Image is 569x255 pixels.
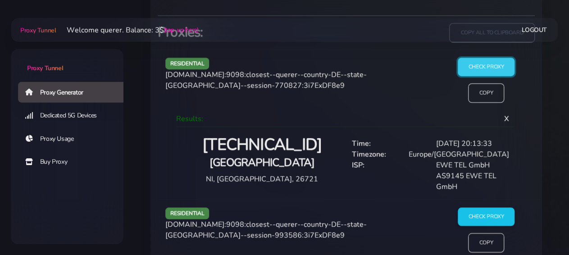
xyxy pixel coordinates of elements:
h2: [TECHNICAL_ID] [183,134,341,156]
a: Proxy Tunnel [11,49,123,73]
div: [DATE] 20:13:33 [430,138,514,149]
span: NI, [GEOGRAPHIC_DATA], 26721 [206,174,318,184]
a: Logout [522,22,547,38]
a: Proxy Generator [18,82,131,103]
a: Dedicated 5G Devices [18,105,131,126]
span: residential [165,207,209,219]
div: Time: [346,138,431,149]
span: Proxy Tunnel [20,26,56,35]
span: Results: [176,114,203,124]
a: Buy Proxy [18,152,131,172]
span: residential [165,58,209,69]
span: [DOMAIN_NAME]:9098:closest--querer--country-DE--state-[GEOGRAPHIC_DATA]--session-993586:3i7ExDF8e9 [165,219,367,240]
h4: [GEOGRAPHIC_DATA] [183,155,341,170]
span: Proxy Tunnel [27,64,63,72]
input: Copy [468,233,504,252]
span: [DOMAIN_NAME]:9098:closest--querer--country-DE--state-[GEOGRAPHIC_DATA]--session-770827:3i7ExDF8e9 [165,70,367,90]
span: X [497,107,516,131]
div: EWE TEL GmbH [430,160,514,170]
div: Timezone: [346,149,404,160]
a: (top-up here) [164,25,198,35]
input: Check Proxy [458,207,515,226]
iframe: Webchat Widget [525,211,558,244]
li: Welcome querer. Balance: 3$ [56,25,198,36]
div: AS9145 EWE TEL GmbH [430,170,514,192]
div: ISP: [346,160,431,170]
div: Europe/[GEOGRAPHIC_DATA] [403,149,514,160]
input: Copy [468,83,504,103]
a: Proxy Tunnel [18,23,56,37]
a: Proxy Usage [18,129,131,149]
input: Check Proxy [458,58,515,76]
